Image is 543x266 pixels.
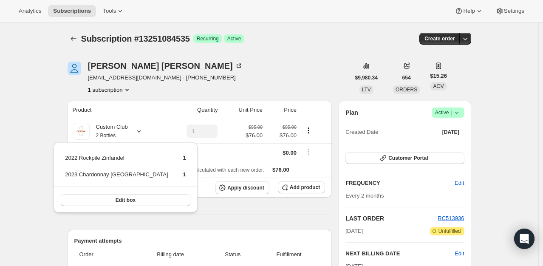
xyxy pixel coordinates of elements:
[402,74,411,81] span: 654
[246,131,263,140] span: $76.00
[14,5,46,17] button: Analytics
[48,5,96,17] button: Subscriptions
[265,101,299,119] th: Price
[437,126,464,138] button: [DATE]
[345,179,455,187] h2: FREQUENCY
[215,181,269,194] button: Apply discount
[490,5,529,17] button: Settings
[302,126,315,135] button: Product actions
[345,152,464,164] button: Customer Portal
[68,33,79,45] button: Subscriptions
[183,155,186,161] span: 1
[53,8,91,14] span: Subscriptions
[345,249,455,258] h2: NEXT BILLING DATE
[355,74,378,81] span: $9,980.34
[283,150,297,156] span: $0.00
[272,167,289,173] span: $76.00
[419,33,460,45] button: Create order
[88,62,243,70] div: [PERSON_NAME] [PERSON_NAME]
[438,215,464,221] a: RC513936
[68,62,81,75] span: Diane Brown-Wade
[345,108,358,117] h2: Plan
[88,74,243,82] span: [EMAIL_ADDRESS][DOMAIN_NAME] · [PHONE_NUMBER]
[74,245,131,264] th: Order
[90,123,128,140] div: Custom Club
[61,194,190,206] button: Edit box
[283,125,297,130] small: $95.00
[455,249,464,258] button: Edit
[290,184,320,191] span: Add product
[504,8,524,14] span: Settings
[133,250,208,259] span: Billing date
[73,123,90,140] img: product img
[103,8,116,14] span: Tools
[345,192,384,199] span: Every 2 months
[19,8,41,14] span: Analytics
[164,101,220,119] th: Quantity
[438,214,464,223] button: RC513936
[197,35,219,42] span: Recurring
[74,237,325,245] h2: Payment attempts
[433,83,444,89] span: AOV
[81,34,190,43] span: Subscription #13251084535
[220,101,265,119] th: Unit Price
[302,147,315,156] button: Shipping actions
[88,85,131,94] button: Product actions
[345,214,438,223] h2: LAST ORDER
[438,228,461,235] span: Unfulfilled
[227,35,241,42] span: Active
[450,176,469,190] button: Edit
[65,153,168,169] td: 2022 Rockpile Zinfandel
[397,72,416,84] button: 654
[249,125,263,130] small: $95.00
[455,179,464,187] span: Edit
[68,101,165,119] th: Product
[96,133,116,139] small: 2 Bottles
[278,181,325,193] button: Add product
[396,87,417,93] span: ORDERS
[362,87,371,93] span: LTV
[98,5,130,17] button: Tools
[424,35,455,42] span: Create order
[463,8,475,14] span: Help
[212,250,253,259] span: Status
[388,155,428,161] span: Customer Portal
[345,227,363,235] span: [DATE]
[430,72,447,80] span: $15.26
[65,170,168,186] td: 2023 Chardonnay [GEOGRAPHIC_DATA]
[183,171,186,178] span: 1
[268,131,297,140] span: $76.00
[258,250,320,259] span: Fulfillment
[350,72,383,84] button: $9,980.34
[435,108,461,117] span: Active
[442,129,459,136] span: [DATE]
[514,229,535,249] div: Open Intercom Messenger
[227,184,264,191] span: Apply discount
[451,109,452,116] span: |
[450,5,488,17] button: Help
[345,128,378,136] span: Created Date
[116,197,136,204] span: Edit box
